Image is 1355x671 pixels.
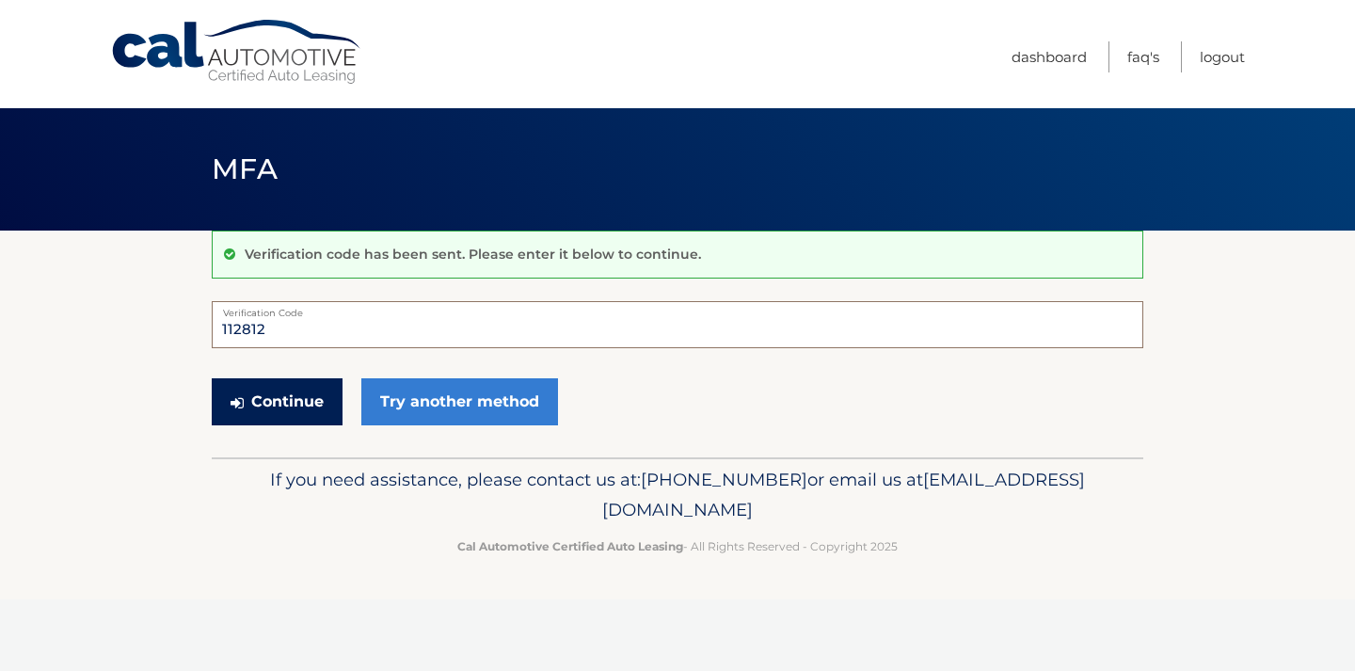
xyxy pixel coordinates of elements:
a: FAQ's [1127,41,1159,72]
a: Dashboard [1012,41,1087,72]
input: Verification Code [212,301,1143,348]
p: - All Rights Reserved - Copyright 2025 [224,536,1131,556]
p: Verification code has been sent. Please enter it below to continue. [245,246,701,263]
span: [PHONE_NUMBER] [641,469,807,490]
p: If you need assistance, please contact us at: or email us at [224,465,1131,525]
a: Cal Automotive [110,19,364,86]
label: Verification Code [212,301,1143,316]
span: MFA [212,152,278,186]
strong: Cal Automotive Certified Auto Leasing [457,539,683,553]
button: Continue [212,378,343,425]
a: Try another method [361,378,558,425]
span: [EMAIL_ADDRESS][DOMAIN_NAME] [602,469,1085,520]
a: Logout [1200,41,1245,72]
